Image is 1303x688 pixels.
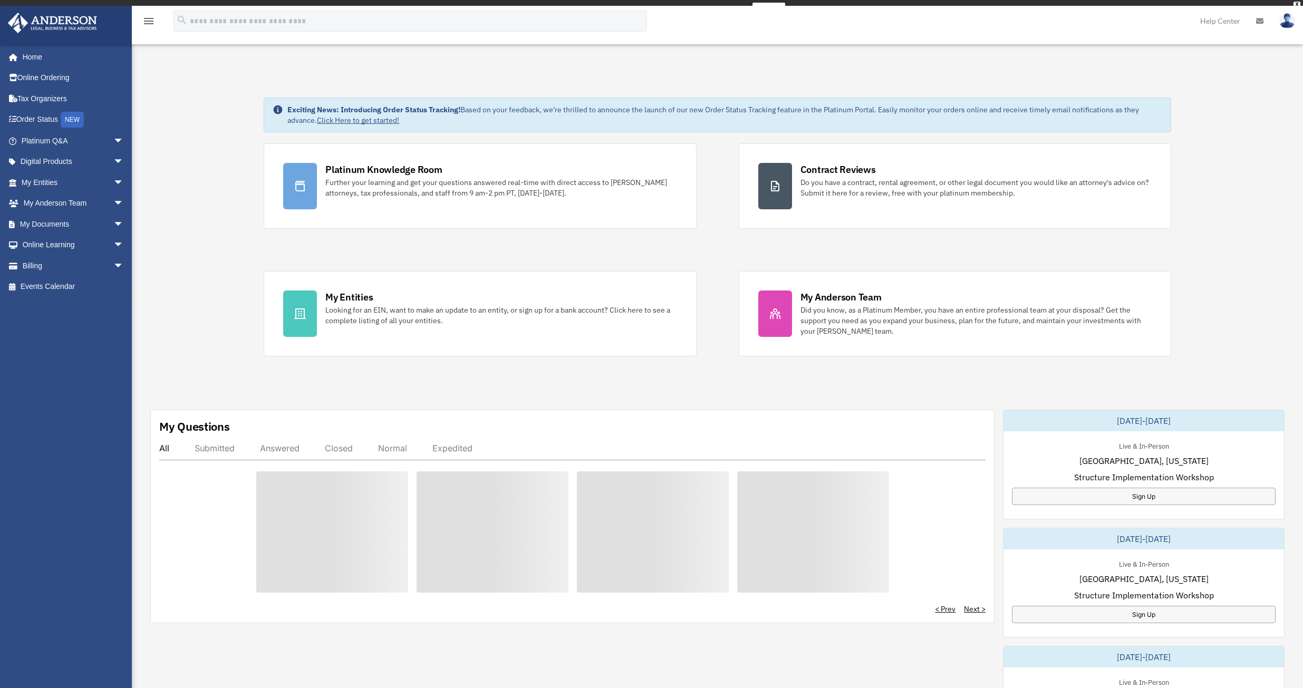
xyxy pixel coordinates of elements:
[159,419,230,434] div: My Questions
[1294,2,1300,8] div: close
[1074,471,1214,483] span: Structure Implementation Workshop
[964,604,986,614] a: Next >
[935,604,955,614] a: < Prev
[1279,13,1295,28] img: User Pic
[287,105,460,114] strong: Exciting News: Introducing Order Status Tracking!
[264,143,696,229] a: Platinum Knowledge Room Further your learning and get your questions answered real-time with dire...
[1012,488,1276,505] a: Sign Up
[800,177,1152,198] div: Do you have a contract, rental agreement, or other legal document you would like an attorney's ad...
[325,290,373,304] div: My Entities
[7,67,140,89] a: Online Ordering
[287,104,1162,125] div: Based on your feedback, we're thrilled to announce the launch of our new Order Status Tracking fe...
[61,112,84,128] div: NEW
[113,193,134,215] span: arrow_drop_down
[7,193,140,214] a: My Anderson Teamarrow_drop_down
[113,214,134,235] span: arrow_drop_down
[800,290,882,304] div: My Anderson Team
[7,276,140,297] a: Events Calendar
[518,3,748,15] div: Get a chance to win 6 months of Platinum for free just by filling out this
[264,271,696,356] a: My Entities Looking for an EIN, want to make an update to an entity, or sign up for a bank accoun...
[325,443,353,453] div: Closed
[752,3,785,15] a: survey
[113,151,134,173] span: arrow_drop_down
[7,255,140,276] a: Billingarrow_drop_down
[739,271,1171,356] a: My Anderson Team Did you know, as a Platinum Member, you have an entire professional team at your...
[7,109,140,131] a: Order StatusNEW
[1003,646,1284,667] div: [DATE]-[DATE]
[1111,676,1177,687] div: Live & In-Person
[378,443,407,453] div: Normal
[317,115,399,125] a: Click Here to get started!
[1111,440,1177,451] div: Live & In-Person
[325,305,677,326] div: Looking for an EIN, want to make an update to an entity, or sign up for a bank account? Click her...
[7,172,140,193] a: My Entitiesarrow_drop_down
[325,177,677,198] div: Further your learning and get your questions answered real-time with direct access to [PERSON_NAM...
[1079,573,1209,585] span: [GEOGRAPHIC_DATA], [US_STATE]
[800,305,1152,336] div: Did you know, as a Platinum Member, you have an entire professional team at your disposal? Get th...
[7,151,140,172] a: Digital Productsarrow_drop_down
[7,214,140,235] a: My Documentsarrow_drop_down
[113,235,134,256] span: arrow_drop_down
[1012,606,1276,623] a: Sign Up
[113,130,134,152] span: arrow_drop_down
[1074,589,1214,602] span: Structure Implementation Workshop
[1111,558,1177,569] div: Live & In-Person
[432,443,472,453] div: Expedited
[800,163,876,176] div: Contract Reviews
[113,255,134,277] span: arrow_drop_down
[113,172,134,193] span: arrow_drop_down
[176,14,188,26] i: search
[142,18,155,27] a: menu
[325,163,442,176] div: Platinum Knowledge Room
[1003,410,1284,431] div: [DATE]-[DATE]
[7,88,140,109] a: Tax Organizers
[5,13,100,33] img: Anderson Advisors Platinum Portal
[7,130,140,151] a: Platinum Q&Aarrow_drop_down
[739,143,1171,229] a: Contract Reviews Do you have a contract, rental agreement, or other legal document you would like...
[7,235,140,256] a: Online Learningarrow_drop_down
[142,15,155,27] i: menu
[195,443,235,453] div: Submitted
[1003,528,1284,549] div: [DATE]-[DATE]
[1079,454,1209,467] span: [GEOGRAPHIC_DATA], [US_STATE]
[159,443,169,453] div: All
[260,443,300,453] div: Answered
[7,46,134,67] a: Home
